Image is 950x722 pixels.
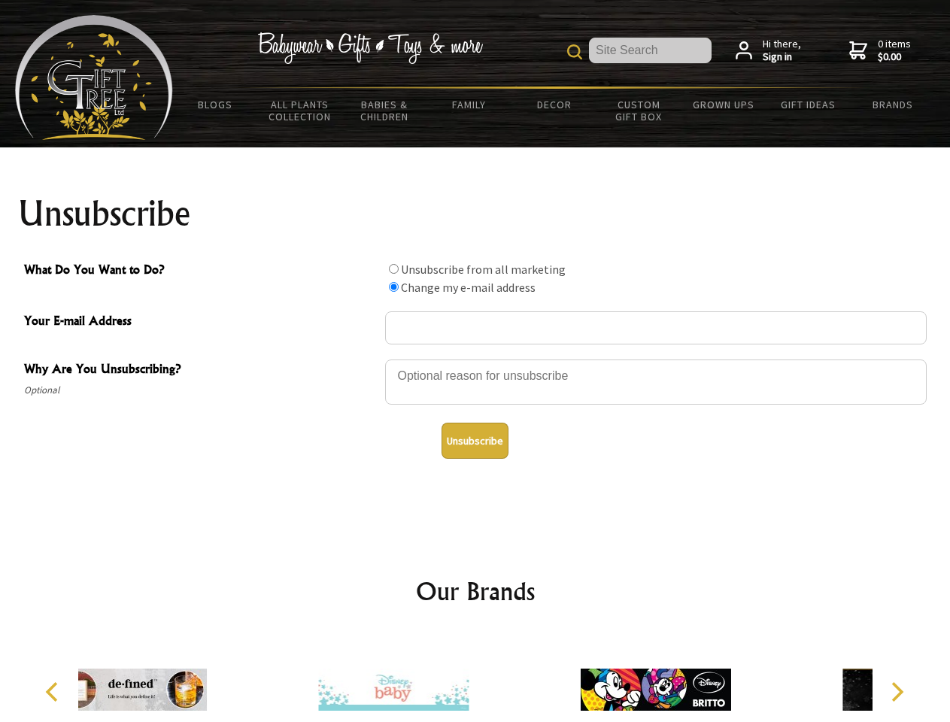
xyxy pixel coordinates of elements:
a: Gift Ideas [766,89,851,120]
span: Hi there, [763,38,801,64]
span: Optional [24,381,378,399]
a: Custom Gift Box [596,89,681,132]
span: What Do You Want to Do? [24,260,378,282]
span: Your E-mail Address [24,311,378,333]
a: Grown Ups [681,89,766,120]
img: product search [567,44,582,59]
input: Site Search [589,38,712,63]
a: 0 items$0.00 [849,38,911,64]
strong: $0.00 [878,50,911,64]
button: Next [880,675,913,708]
h2: Our Brands [30,573,921,609]
input: What Do You Want to Do? [389,282,399,292]
input: Your E-mail Address [385,311,927,344]
button: Unsubscribe [442,423,508,459]
label: Change my e-mail address [401,280,536,295]
a: Decor [511,89,596,120]
a: Hi there,Sign in [736,38,801,64]
strong: Sign in [763,50,801,64]
a: Babies & Children [342,89,427,132]
img: Babyware - Gifts - Toys and more... [15,15,173,140]
a: Family [427,89,512,120]
label: Unsubscribe from all marketing [401,262,566,277]
input: What Do You Want to Do? [389,264,399,274]
textarea: Why Are You Unsubscribing? [385,359,927,405]
span: 0 items [878,37,911,64]
h1: Unsubscribe [18,196,933,232]
button: Previous [38,675,71,708]
a: Brands [851,89,936,120]
img: Babywear - Gifts - Toys & more [257,32,483,64]
a: BLOGS [173,89,258,120]
a: All Plants Collection [258,89,343,132]
span: Why Are You Unsubscribing? [24,359,378,381]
